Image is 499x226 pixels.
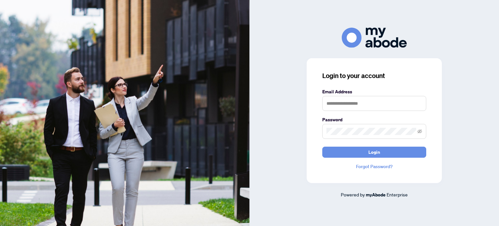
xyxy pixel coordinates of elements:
[322,163,426,170] a: Forgot Password?
[322,116,426,123] label: Password
[341,192,365,197] span: Powered by
[417,129,422,134] span: eye-invisible
[342,28,407,47] img: ma-logo
[322,88,426,95] label: Email Address
[387,192,408,197] span: Enterprise
[368,147,380,157] span: Login
[366,191,386,198] a: myAbode
[322,147,426,158] button: Login
[322,71,426,80] h3: Login to your account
